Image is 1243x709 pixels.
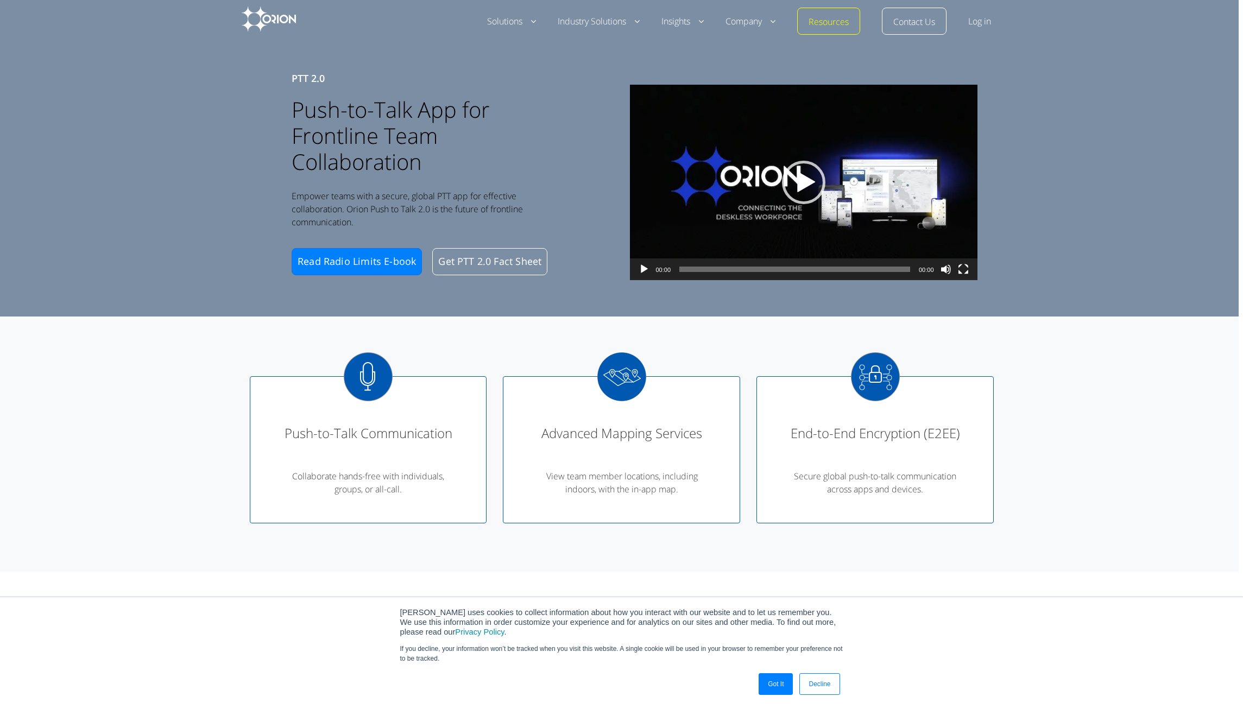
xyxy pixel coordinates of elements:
a: Privacy Policy [455,628,504,636]
p: Secure global push-to-talk communication across apps and devices. [794,470,957,496]
button: Play [639,264,649,291]
a: Resources [809,16,849,29]
span: Time Slider [679,267,910,272]
span: 00:00 [656,267,671,273]
div: Advanced Mapping Services [522,426,721,461]
button: Fullscreen [958,264,969,291]
span: [PERSON_NAME] uses cookies to collect information about how you interact with our website and to ... [400,608,836,636]
a: Industry Solutions [558,15,640,28]
button: Mute [941,264,951,291]
p: Empower teams with a secure, global PTT app for effective collaboration. Orion Push to Talk 2.0 i... [292,189,563,229]
a: Get PTT 2.0 Fact Sheet [432,248,547,275]
h2: PTT 2.0: The Future of Push-to-Talk Apps for Android and iOS [391,594,853,647]
iframe: Chat Widget [1189,657,1243,709]
h1: Push-to-Talk App for Frontline Team Collaboration [292,97,563,175]
div: Play [782,161,825,204]
img: Push-to-Talk Communication [344,352,393,401]
img: Orion [242,7,296,31]
a: Company [725,15,775,28]
div: Push-to-Talk Communication [269,426,468,461]
span: 00:00 [919,267,934,273]
p: If you decline, your information won’t be tracked when you visit this website. A single cookie wi... [400,644,843,663]
p: Collaborate hands-free with individuals, groups, or all-call. [287,470,450,496]
a: Read Radio Limits E-book [292,248,422,275]
a: Contact Us [893,16,935,29]
img: End-to-End Encryption (E2EE) [851,352,900,401]
a: Log in [968,15,991,28]
div: Video Player [630,85,977,280]
a: Got It [759,673,793,695]
p: View team member locations, including indoors, with the in-app map. [540,470,703,496]
a: Decline [799,673,840,695]
a: Insights [661,15,704,28]
div: End-to-End Encryption (E2EE) [776,426,975,461]
h6: PTT 2.0 [292,71,563,86]
a: Solutions [487,15,536,28]
img: Advanced Mapping Services [597,352,646,401]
